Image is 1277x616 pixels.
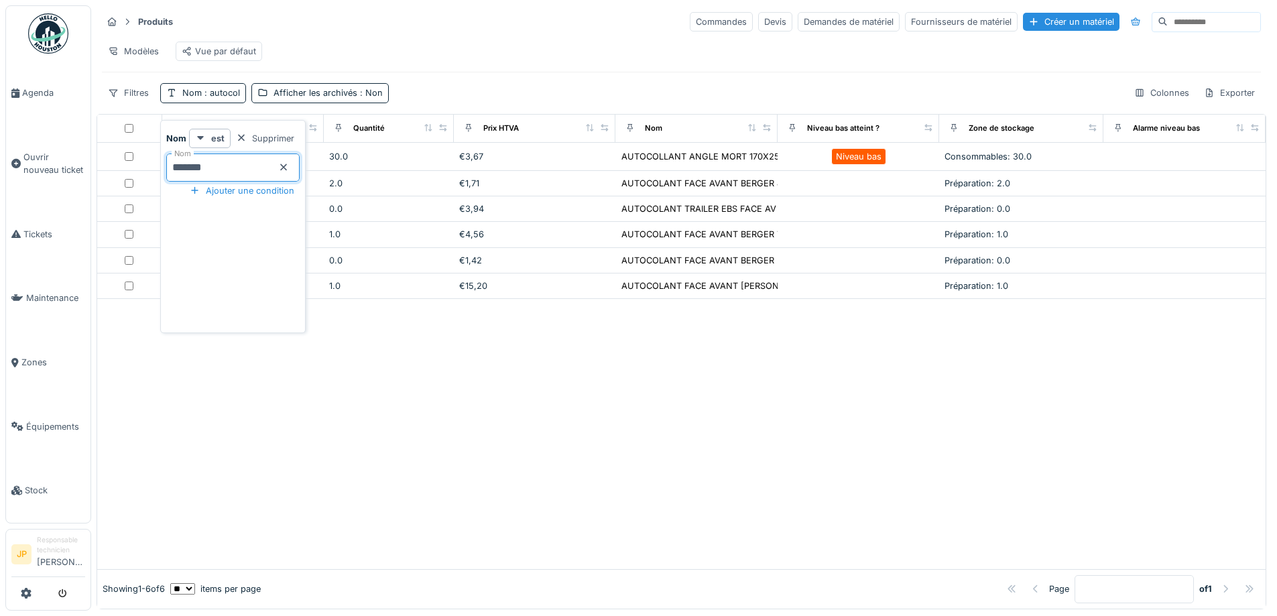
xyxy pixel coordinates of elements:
div: Niveau bas atteint ? [807,123,879,134]
div: items per page [170,582,261,595]
span: Stock [25,484,85,497]
span: Maintenance [26,292,85,304]
span: Préparation: 0.0 [945,255,1010,265]
strong: Nom [166,132,186,145]
div: 0.0 [329,254,448,267]
div: Afficher les archivés [273,86,383,99]
div: €1,42 [459,254,611,267]
div: Responsable technicien [37,535,85,556]
div: AUTOCOLANT FACE AVANT BERGER JAUNE [621,177,806,190]
div: 1.0 [329,280,448,292]
strong: est [211,132,225,145]
div: Showing 1 - 6 of 6 [103,582,165,595]
span: Préparation: 1.0 [945,281,1008,291]
strong: of 1 [1199,582,1212,595]
div: Alarme niveau bas [1133,123,1200,134]
div: €1,71 [459,177,611,190]
div: Nom [645,123,662,134]
div: 30.0 [329,150,448,163]
div: AUTOCOLLANT ANGLE MORT 170X250M [621,150,793,163]
div: Nom [182,86,240,99]
div: Filtres [102,83,155,103]
div: Devis [758,12,792,32]
span: Agenda [22,86,85,99]
div: Supprimer [231,129,300,147]
span: Ouvrir nouveau ticket [23,151,85,176]
div: Commandes [690,12,753,32]
div: Quantité [353,123,385,134]
div: Prix HTVA [483,123,519,134]
span: Préparation: 2.0 [945,178,1010,188]
li: JP [11,544,32,564]
span: Préparation: 0.0 [945,204,1010,214]
div: Exporter [1198,83,1261,103]
div: AUTOCOLANT FACE AVANT [PERSON_NAME] INFO REMORQUE [621,280,888,292]
div: AUTOCOLANT FACE AVANT BERGER INFO EBS [621,254,816,267]
div: 0.0 [329,202,448,215]
div: Colonnes [1128,83,1195,103]
div: Zone de stockage [969,123,1034,134]
span: : Non [357,88,383,98]
span: : autocol [202,88,240,98]
span: Consommables: 30.0 [945,151,1032,162]
li: [PERSON_NAME] [37,535,85,574]
div: AUTOCOLANT FACE AVANT BERGER TUV [621,228,795,241]
div: 1.0 [329,228,448,241]
div: Vue par défaut [182,45,256,58]
span: Tickets [23,228,85,241]
div: €3,94 [459,202,611,215]
span: Préparation: 1.0 [945,229,1008,239]
div: Modèles [102,42,165,61]
div: Ajouter une condition [184,182,300,200]
img: Badge_color-CXgf-gQk.svg [28,13,68,54]
div: €3,67 [459,150,611,163]
span: Zones [21,356,85,369]
div: 2.0 [329,177,448,190]
strong: Produits [133,15,178,28]
div: €15,20 [459,280,611,292]
div: Demandes de matériel [798,12,900,32]
div: Créer un matériel [1023,13,1119,31]
label: Nom [172,148,194,160]
div: €4,56 [459,228,611,241]
span: Équipements [26,420,85,433]
div: Niveau bas [836,150,881,163]
div: Page [1049,582,1069,595]
div: Fournisseurs de matériel [905,12,1018,32]
div: AUTOCOLANT TRAILER EBS FACE AV [PERSON_NAME] [621,202,851,215]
